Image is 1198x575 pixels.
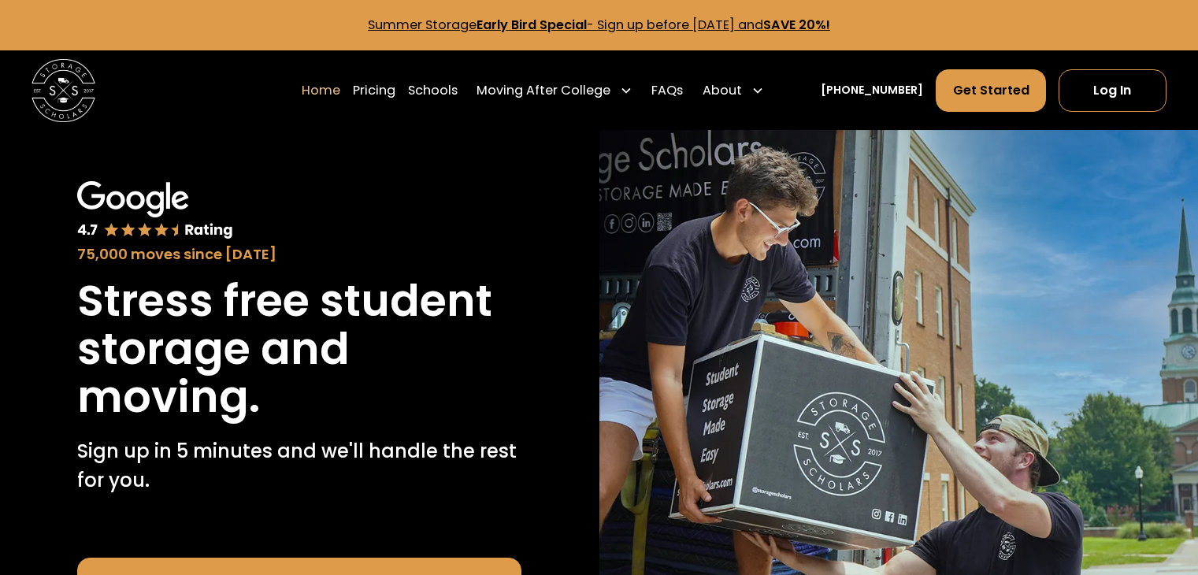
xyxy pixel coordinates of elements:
[763,16,830,34] strong: SAVE 20%!
[77,181,232,241] img: Google 4.7 star rating
[696,69,770,113] div: About
[651,69,683,113] a: FAQs
[936,69,1045,112] a: Get Started
[703,81,742,100] div: About
[470,69,639,113] div: Moving After College
[32,59,95,123] img: Storage Scholars main logo
[477,81,610,100] div: Moving After College
[77,277,521,421] h1: Stress free student storage and moving.
[477,16,587,34] strong: Early Bird Special
[368,16,830,34] a: Summer StorageEarly Bird Special- Sign up before [DATE] andSAVE 20%!
[1059,69,1166,112] a: Log In
[77,437,521,495] p: Sign up in 5 minutes and we'll handle the rest for you.
[77,243,521,265] div: 75,000 moves since [DATE]
[821,82,923,98] a: [PHONE_NUMBER]
[408,69,458,113] a: Schools
[353,69,395,113] a: Pricing
[302,69,340,113] a: Home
